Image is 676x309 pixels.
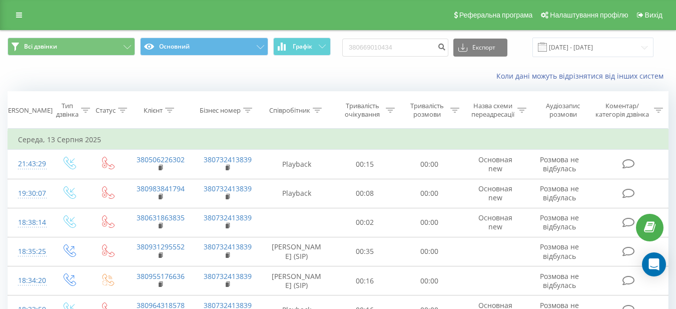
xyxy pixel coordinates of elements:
div: 18:34:20 [18,271,39,290]
div: Open Intercom Messenger [642,252,666,276]
span: Всі дзвінки [24,43,57,51]
td: 00:00 [397,179,462,208]
td: Playback [261,150,333,179]
td: 00:00 [397,150,462,179]
a: 380732413839 [204,271,252,281]
span: Розмова не відбулась [540,242,579,260]
div: Тривалість очікування [342,102,383,119]
a: Коли дані можуть відрізнятися вiд інших систем [496,71,668,81]
button: Експорт [453,39,507,57]
span: Налаштування профілю [550,11,628,19]
button: Всі дзвінки [8,38,135,56]
td: Основная new [462,150,529,179]
a: 380732413839 [204,184,252,193]
td: 00:00 [397,266,462,295]
div: Співробітник [269,106,310,115]
td: Основная new [462,208,529,237]
td: [PERSON_NAME] (SIP) [261,266,333,295]
div: Назва схеми переадресації [471,102,515,119]
div: 21:43:29 [18,154,39,174]
td: 00:00 [397,208,462,237]
a: 380506226302 [137,155,185,164]
td: 00:15 [333,150,397,179]
td: Основная new [462,179,529,208]
span: Розмова не відбулась [540,184,579,202]
button: Основний [140,38,268,56]
div: [PERSON_NAME] [2,106,53,115]
span: Розмова не відбулась [540,271,579,290]
td: 00:35 [333,237,397,266]
div: Тип дзвінка [56,102,79,119]
div: Тривалість розмови [406,102,448,119]
span: Розмова не відбулась [540,213,579,231]
td: 00:08 [333,179,397,208]
button: Графік [273,38,331,56]
div: 18:35:25 [18,242,39,261]
div: 19:30:07 [18,184,39,203]
a: 380983841794 [137,184,185,193]
a: 380955176636 [137,271,185,281]
div: Статус [96,106,116,115]
div: Коментар/категорія дзвінка [593,102,651,119]
div: Клієнт [144,106,163,115]
td: [PERSON_NAME] (SIP) [261,237,333,266]
div: 18:38:14 [18,213,39,232]
td: 00:02 [333,208,397,237]
span: Графік [293,43,312,50]
input: Пошук за номером [342,39,448,57]
div: Бізнес номер [200,106,241,115]
td: Середа, 13 Серпня 2025 [8,130,668,150]
a: 380732413839 [204,213,252,222]
td: 00:16 [333,266,397,295]
span: Розмова не відбулась [540,155,579,173]
td: 00:00 [397,237,462,266]
span: Реферальна програма [459,11,533,19]
a: 380931295552 [137,242,185,251]
a: 380732413839 [204,155,252,164]
div: Аудіозапис розмови [538,102,588,119]
td: Playback [261,179,333,208]
a: 380732413839 [204,242,252,251]
span: Вихід [645,11,662,19]
a: 380631863835 [137,213,185,222]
